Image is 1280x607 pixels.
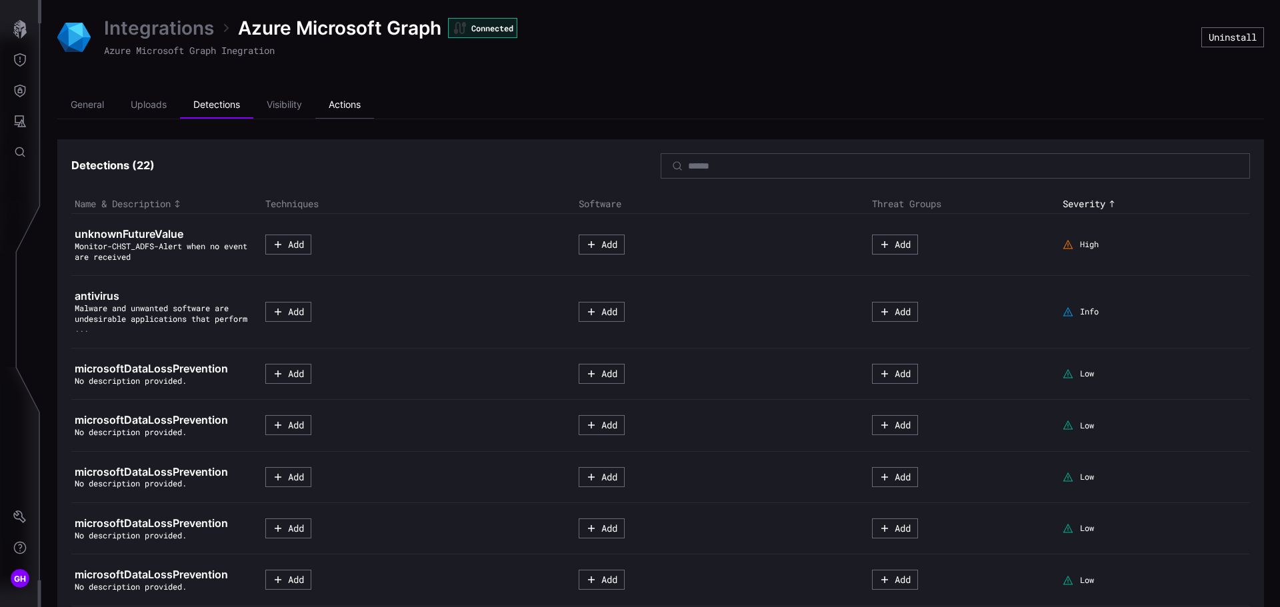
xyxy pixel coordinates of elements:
button: Add [579,467,625,487]
span: No description provided. [75,581,187,592]
button: Add [265,518,311,538]
span: microsoftDataLossPrevention [75,465,228,478]
button: Add [265,302,311,322]
h3: Detections ( 22 ) [71,159,661,173]
span: Low [1080,472,1094,482]
button: Add [872,518,918,538]
li: Visibility [253,92,315,119]
span: Azure Microsoft Graph [238,16,441,40]
a: microsoftDataLossPrevention [75,568,249,582]
span: High [1080,239,1099,250]
button: Uninstall [1201,27,1264,47]
button: Add [265,364,311,384]
button: Add [579,518,625,538]
button: ... [75,324,89,334]
span: microsoftDataLossPrevention [75,362,228,375]
div: Toggle sort direction [75,198,259,210]
button: Add [579,415,625,435]
span: Low [1080,575,1094,586]
li: Uploads [117,92,180,119]
span: No description provided. [75,426,187,437]
button: Add [265,467,311,487]
span: microsoftDataLossPrevention [75,413,228,426]
span: microsoftDataLossPrevention [75,516,228,530]
span: Low [1080,523,1094,534]
span: Monitor-CHST_ADFS-Alert when no event are received [75,241,247,262]
a: Integrations [104,16,214,40]
li: General [57,92,117,119]
a: antivirus [75,289,249,303]
a: microsoftDataLossPrevention [75,465,249,479]
span: Info [1080,306,1099,317]
button: Add [579,302,625,322]
th: Software [575,195,869,214]
span: GH [14,572,27,586]
button: Add [872,235,918,255]
button: Add [265,235,311,255]
span: No description provided. [75,375,187,386]
button: Add [579,235,625,255]
button: Add [872,415,918,435]
button: Add [579,364,625,384]
button: Add [872,570,918,590]
div: Connected [448,18,517,38]
button: Add [265,415,311,435]
button: Add [872,364,918,384]
img: Microsoft Graph [57,21,91,54]
span: Low [1080,420,1094,431]
button: Add [265,570,311,590]
a: microsoftDataLossPrevention [75,516,249,530]
a: microsoftDataLossPrevention [75,413,249,427]
th: Threat Groups [869,195,1059,214]
li: Actions [315,92,374,119]
span: microsoftDataLossPrevention [75,568,228,581]
span: No description provided. [75,478,187,488]
th: Techniques [262,195,576,214]
button: Add [872,467,918,487]
a: microsoftDataLossPrevention [75,362,249,376]
li: Detections [180,92,253,119]
span: Azure Microsoft Graph Inegration [104,44,275,57]
button: Add [579,570,625,590]
div: Toggle sort direction [1063,198,1247,210]
span: Malware and unwanted software are undesirable applications that perform annoying, disruptive, or ... [75,303,247,324]
span: antivirus [75,289,119,303]
button: Add [872,302,918,322]
span: Low [1080,368,1094,379]
span: No description provided. [75,530,187,540]
a: unknownFutureValue [75,227,249,241]
button: GH [1,563,39,594]
span: unknownFutureValue [75,227,183,241]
